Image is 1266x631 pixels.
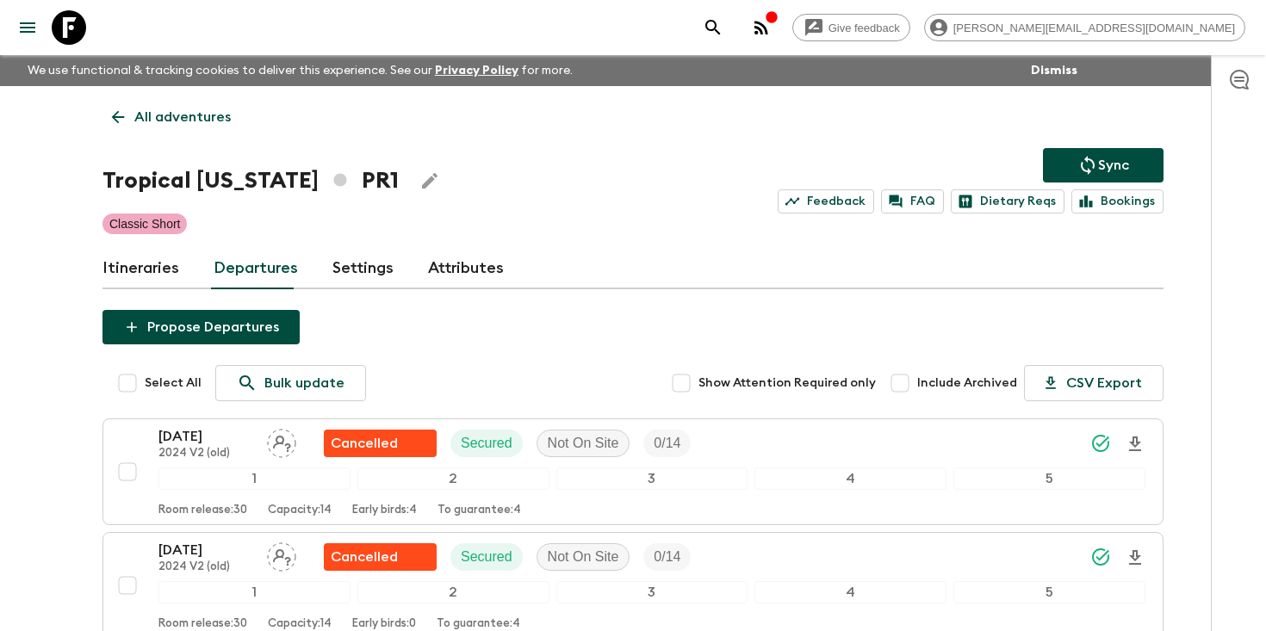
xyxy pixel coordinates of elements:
span: Assign pack leader [267,434,296,448]
div: 2 [357,467,549,490]
button: Sync adventure departures to the booking engine [1043,148,1164,182]
a: All adventures [102,100,240,134]
div: Secured [450,543,523,571]
div: Not On Site [537,543,630,571]
p: Room release: 30 [158,504,247,517]
button: search adventures [696,10,730,45]
p: Secured [461,547,512,567]
div: [PERSON_NAME][EMAIL_ADDRESS][DOMAIN_NAME] [924,14,1245,41]
p: [DATE] [158,426,253,447]
h1: Tropical [US_STATE] PR1 [102,164,399,198]
p: Capacity: 14 [268,504,332,517]
div: Flash Pack cancellation [324,430,437,457]
div: 1 [158,467,351,490]
a: Bookings [1071,189,1164,213]
p: Bulk update [264,373,344,393]
p: Not On Site [548,433,619,454]
p: All adventures [134,107,231,127]
div: Not On Site [537,430,630,457]
span: Show Attention Required only [698,374,876,392]
p: We use functional & tracking cookies to deliver this experience. See our for more. [21,55,580,86]
p: Early birds: 0 [352,617,416,631]
button: Propose Departures [102,310,300,344]
p: Cancelled [331,547,398,567]
p: Not On Site [548,547,619,567]
p: Capacity: 14 [268,617,332,631]
div: 5 [953,581,1145,603]
p: 2024 V2 (old) [158,560,253,574]
p: Room release: 30 [158,617,247,631]
p: To guarantee: 4 [437,617,520,631]
div: Flash Pack cancellation [324,543,437,571]
button: menu [10,10,45,45]
p: [DATE] [158,540,253,560]
p: 2024 V2 (old) [158,447,253,461]
div: 3 [556,467,748,490]
button: Dismiss [1027,59,1082,83]
p: Secured [461,433,512,454]
a: FAQ [881,189,944,213]
a: Feedback [778,189,874,213]
p: To guarantee: 4 [438,504,521,517]
p: 0 / 14 [654,433,680,454]
div: Trip Fill [643,430,691,457]
div: 5 [953,467,1145,490]
p: Cancelled [331,433,398,454]
p: 0 / 14 [654,547,680,567]
a: Dietary Reqs [951,189,1064,213]
div: 1 [158,581,351,603]
a: Departures [214,248,298,289]
a: Settings [332,248,394,289]
div: 4 [754,581,946,603]
div: Secured [450,430,523,457]
a: Bulk update [215,365,366,401]
svg: Synced Successfully [1090,433,1111,454]
div: Trip Fill [643,543,691,571]
p: Classic Short [109,215,180,232]
span: [PERSON_NAME][EMAIL_ADDRESS][DOMAIN_NAME] [944,22,1244,34]
span: Assign pack leader [267,547,296,561]
button: Edit Adventure Title [413,164,447,198]
a: Attributes [428,248,504,289]
a: Give feedback [792,14,910,41]
svg: Download Onboarding [1125,434,1145,455]
p: Sync [1098,155,1129,176]
div: 4 [754,467,946,490]
div: 2 [357,581,549,603]
span: Include Archived [917,374,1017,392]
svg: Synced Successfully [1090,547,1111,567]
svg: Download Onboarding [1125,547,1145,568]
a: Privacy Policy [435,65,518,77]
a: Itineraries [102,248,179,289]
button: [DATE]2024 V2 (old)Assign pack leaderFlash Pack cancellationSecuredNot On SiteTrip Fill12345Room ... [102,418,1164,525]
span: Give feedback [819,22,909,34]
span: Select All [145,374,202,392]
button: CSV Export [1024,365,1164,401]
p: Early birds: 4 [352,504,417,517]
div: 3 [556,581,748,603]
